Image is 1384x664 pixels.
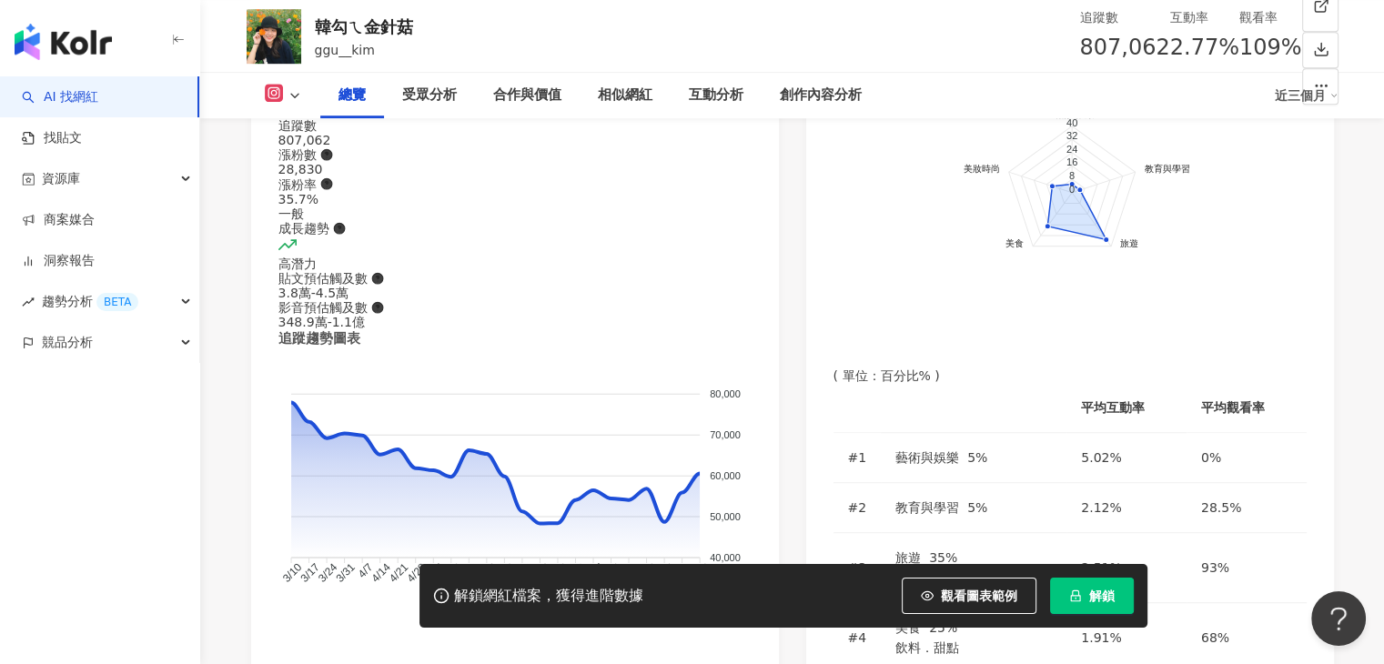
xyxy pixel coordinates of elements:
span: 教育與學習 [895,500,959,515]
a: 洞察報告 [22,252,95,270]
span: 藝術與娛樂 [895,450,959,465]
tspan: 50,000 [710,511,741,522]
div: 互動分析 [689,85,743,106]
div: 35.7% [278,192,752,206]
tspan: 40,000 [710,552,741,563]
div: 3.8萬-4.5萬 [278,286,752,300]
span: ggu__kim [315,43,375,57]
div: 受眾分析 [402,85,457,106]
span: 807,062 [1079,35,1169,60]
tspan: 7/7 [586,560,606,580]
div: 觀看率 [1239,7,1302,27]
tspan: 6/9 [515,560,535,580]
div: 成長趨勢 [278,221,752,236]
span: 趨勢分析 [42,281,138,322]
span: 68% [1201,630,1229,645]
div: BETA [96,293,138,311]
div: 韓勾ㄟ金針菇 [315,15,413,38]
a: searchAI 找網紅 [22,88,98,106]
div: #4 [848,628,867,648]
text: 美食 [1005,238,1024,248]
div: 互動率 [1170,7,1239,27]
a: 找貼文 [22,129,82,147]
div: 平均觀看率 [1201,397,1292,418]
div: 近三個月 [1275,81,1339,110]
div: 追蹤數 [1079,7,1169,27]
span: 5% [967,500,987,515]
div: 相似網紅 [598,85,652,106]
span: 0% [1201,450,1221,465]
div: 一般 [278,206,752,221]
tspan: 4/7 [355,560,375,580]
span: 5% [967,450,987,465]
text: 美妝時尚 [963,164,999,174]
div: 漲粉數 [278,147,752,162]
div: 追蹤趨勢圖表 [278,329,360,348]
text: 旅遊 [1119,238,1137,248]
button: 觀看圖表範例 [902,578,1036,614]
text: 32 [1066,130,1076,141]
span: 美食 [895,620,921,635]
text: 24 [1066,144,1076,155]
div: 合作與價值 [493,85,561,106]
tspan: 8/4 [657,560,677,580]
span: 觀看圖表範例 [941,589,1017,603]
span: 35% [929,550,957,565]
span: 旅遊 [895,550,921,565]
div: 807,062 [278,133,752,147]
tspan: 60,000 [710,470,741,481]
span: 2.12% [1081,500,1121,515]
span: rise [22,296,35,308]
img: logo [15,24,112,60]
img: KOL Avatar [247,9,301,64]
div: 平均互動率 [1081,397,1172,418]
div: 28,830 [278,162,752,176]
text: 教育與學習 [1144,164,1189,174]
div: 創作內容分析 [780,85,862,106]
div: 追蹤數 [278,118,752,133]
tspan: 6/2 [497,560,517,580]
div: 解鎖網紅檔案，獲得進階數據 [454,587,643,606]
span: 解鎖 [1089,589,1115,603]
span: 109% [1239,31,1302,65]
div: 348.9萬-1.1億 [278,315,752,329]
span: 5.02% [1081,450,1121,465]
div: #2 [848,498,867,518]
span: 1.91% [1081,630,1121,645]
div: 貼文預估觸及數 [278,271,752,286]
text: 藝術與娛樂 [1049,109,1095,119]
button: 解鎖 [1050,578,1134,614]
span: lock [1069,589,1082,602]
tspan: 80,000 [710,388,741,399]
div: 總覽 [338,85,366,106]
span: 飲料．甜點 [895,640,959,655]
div: 高潛力 [278,257,752,271]
span: 2.51% [1081,560,1121,575]
text: 16 [1066,156,1076,167]
div: #1 [848,448,867,468]
text: 8 [1068,170,1074,181]
tspan: 70,000 [710,429,741,440]
div: 漲粉率 [278,177,752,192]
text: 40 [1066,117,1076,128]
span: 2.77% [1170,31,1239,65]
span: 25% [929,620,957,635]
span: 競品分析 [42,322,93,363]
a: 商案媒合 [22,211,95,229]
span: 資源庫 [42,158,80,199]
div: #3 [848,558,867,578]
text: 0 [1068,184,1074,195]
span: 93% [1201,560,1229,575]
div: ( 單位：百分比% ) [833,368,1307,383]
tspan: 5/5 [426,560,446,580]
div: 影音預估觸及數 [278,300,752,315]
span: 28.5% [1201,500,1241,515]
